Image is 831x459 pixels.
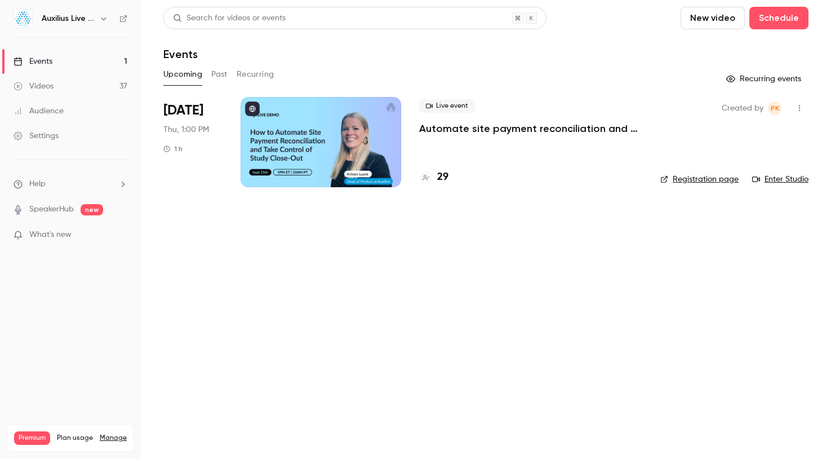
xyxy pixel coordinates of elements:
div: Settings [14,130,59,142]
h4: 29 [437,170,448,185]
span: Live event [419,99,475,113]
div: Search for videos or events [173,12,286,24]
a: 29 [419,170,448,185]
button: Recurring [237,65,274,83]
span: Help [29,178,46,190]
div: Audience [14,105,64,117]
a: SpeakerHub [29,204,74,215]
span: PK [771,101,779,115]
button: Schedule [749,7,808,29]
span: What's new [29,229,72,241]
h6: Auxilius Live Sessions [42,13,95,24]
button: Past [211,65,228,83]
span: Thu, 1:00 PM [163,124,209,135]
li: help-dropdown-opener [14,178,127,190]
a: Registration page [660,174,739,185]
span: Created by [722,101,763,115]
div: 1 h [163,144,183,153]
img: Auxilius Live Sessions [14,10,32,28]
div: Videos [14,81,54,92]
span: Peter Kinchley [768,101,781,115]
h1: Events [163,47,198,61]
a: Manage [100,434,127,443]
button: Upcoming [163,65,202,83]
a: Automate site payment reconciliation and take control of study close-out [419,122,642,135]
span: [DATE] [163,101,203,120]
button: Recurring events [721,70,808,88]
span: Premium [14,431,50,445]
button: New video [681,7,745,29]
span: new [81,204,103,215]
div: Events [14,56,52,67]
div: Sep 25 Thu, 1:00 PM (America/New York) [163,97,223,187]
span: Plan usage [57,434,93,443]
a: Enter Studio [752,174,808,185]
